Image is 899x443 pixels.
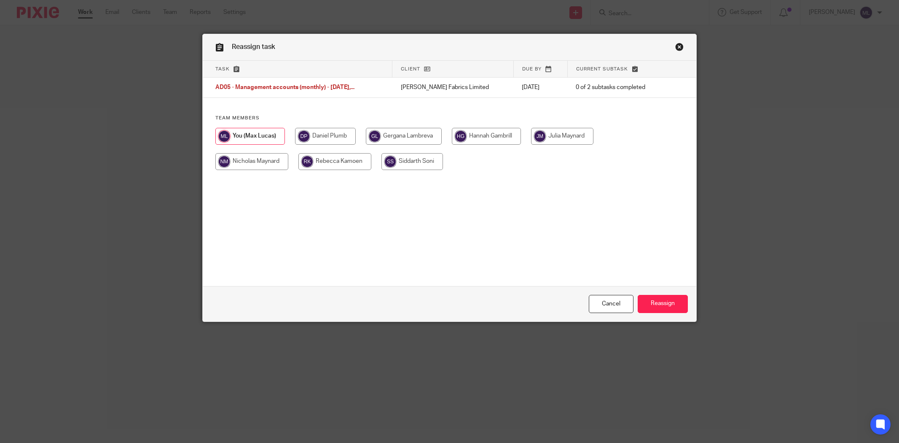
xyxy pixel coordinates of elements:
[215,67,230,71] span: Task
[401,83,505,92] p: [PERSON_NAME] Fabrics Limited
[401,67,420,71] span: Client
[522,67,542,71] span: Due by
[576,67,628,71] span: Current subtask
[215,85,354,91] span: AD05 - Management accounts (monthly) - [DATE],...
[215,115,684,122] h4: Team members
[675,43,684,54] a: Close this dialog window
[522,83,559,92] p: [DATE]
[232,43,275,50] span: Reassign task
[567,78,667,98] td: 0 of 2 subtasks completed
[638,295,688,313] input: Reassign
[589,295,633,313] a: Close this dialog window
